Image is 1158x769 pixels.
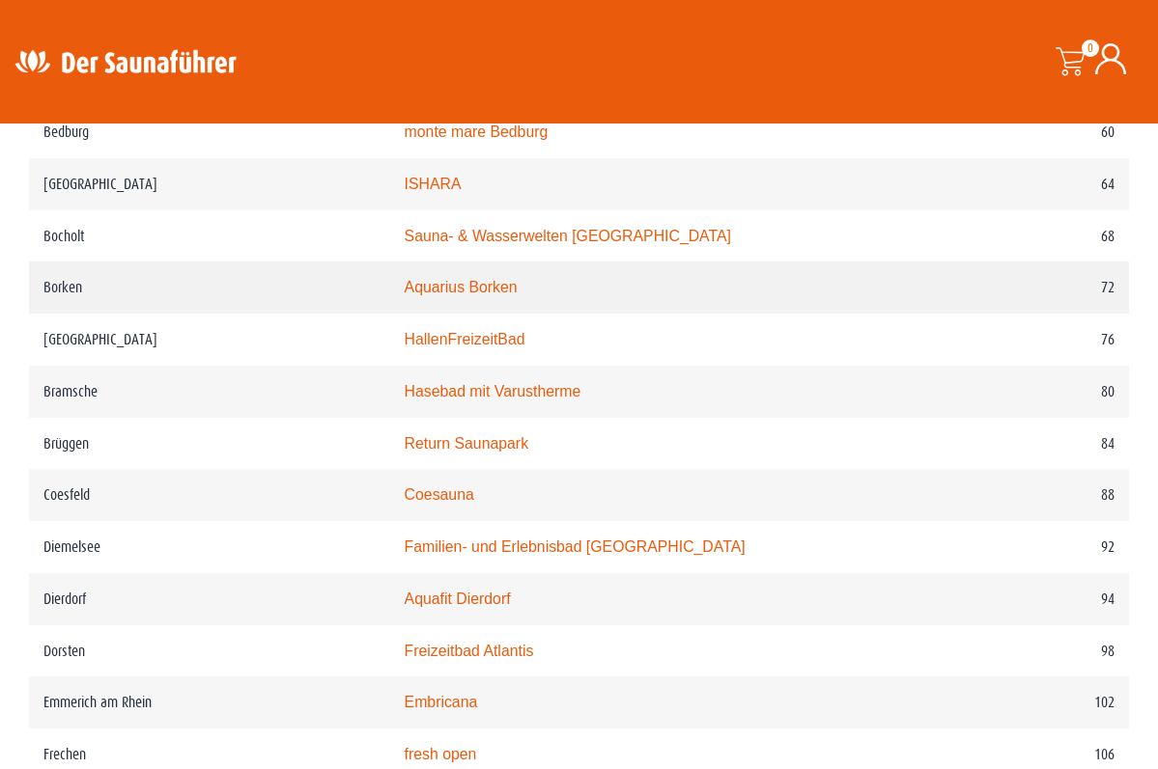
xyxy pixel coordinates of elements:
a: Aquarius Borken [405,279,518,295]
td: 80 [932,366,1129,418]
td: [GEOGRAPHIC_DATA] [29,158,390,210]
td: 76 [932,314,1129,366]
a: Embricana [405,694,478,710]
span: 0 [1082,40,1099,57]
td: Borken [29,261,390,314]
a: Coesauna [405,486,474,503]
td: 88 [932,469,1129,521]
td: Coesfeld [29,469,390,521]
td: 92 [932,521,1129,573]
td: Diemelsee [29,521,390,573]
a: fresh open [405,746,477,762]
td: Dierdorf [29,573,390,625]
td: Bramsche [29,366,390,418]
td: 64 [932,158,1129,210]
td: 98 [932,625,1129,677]
a: Sauna- & Wasserwelten [GEOGRAPHIC_DATA] [405,228,731,244]
a: Aquafit Dierdorf [405,590,511,607]
a: Hasebad mit Varustherme [405,383,581,399]
td: 84 [932,418,1129,470]
td: 60 [932,106,1129,158]
a: monte mare Bedburg [405,124,549,140]
td: Bedburg [29,106,390,158]
td: Brüggen [29,418,390,470]
td: Bocholt [29,210,390,262]
a: Familien- und Erlebnisbad [GEOGRAPHIC_DATA] [405,538,746,555]
td: 68 [932,210,1129,262]
a: Freizeitbad Atlantis [405,643,534,659]
a: Return Saunapark [405,435,528,452]
td: Dorsten [29,625,390,677]
a: ISHARA [405,176,462,192]
a: HallenFreizeitBad [405,331,525,347]
td: Emmerich am Rhein [29,676,390,728]
td: 102 [932,676,1129,728]
td: 72 [932,261,1129,314]
td: [GEOGRAPHIC_DATA] [29,314,390,366]
td: 94 [932,573,1129,625]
